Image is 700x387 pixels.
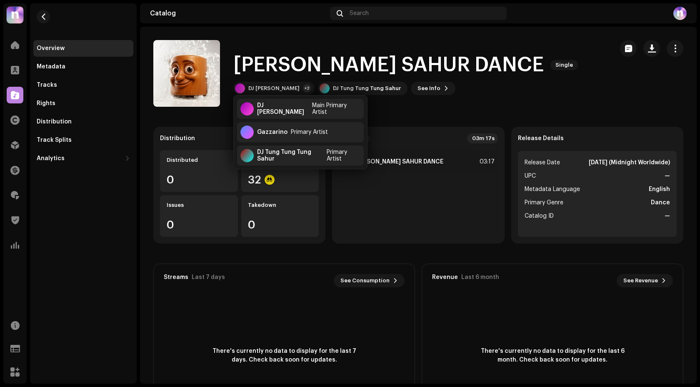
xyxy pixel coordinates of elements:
span: Search [350,10,369,17]
img: 39a81664-4ced-4598-a294-0293f18f6a76 [7,7,23,23]
div: 03m 17s [467,133,498,143]
button: See Consumption [334,274,405,287]
span: See Info [417,80,440,97]
div: Takedown [248,202,312,209]
span: There's currently no data to display for the last 6 month. Check back soon for updates. [477,347,627,364]
div: Distributed [167,157,231,163]
div: Last 7 days [192,274,225,281]
span: See Revenue [623,272,658,289]
div: Metadata [37,63,65,70]
div: Analytics [37,155,65,162]
strong: — [665,211,670,221]
div: Last 6 month [461,274,499,281]
strong: [DATE] (Midnight Worldwide) [589,158,670,168]
div: Tracks [37,82,57,88]
span: UPC [525,171,536,181]
div: DJ [PERSON_NAME] [257,102,309,116]
strong: Dance [651,198,670,208]
div: DJ Tung Tung Tung Sahur [333,85,401,92]
div: Main Primary Artist [312,102,360,116]
span: See Consumption [340,272,390,289]
div: +2 [303,84,311,93]
re-m-nav-item: Track Splits [33,132,133,148]
span: Catalog ID [525,211,554,221]
button: See Info [411,82,455,95]
img: fb3a13cb-4f38-44fa-8ed9-89aa9dfd3d17 [673,7,687,20]
div: Streams [164,274,188,281]
span: Release Date [525,158,560,168]
span: There's currently no data to display for the last 7 days. Check back soon for updates. [209,347,359,364]
div: Distribution [160,135,195,142]
button: See Revenue [617,274,673,287]
h1: [PERSON_NAME] SAHUR DANCE [233,52,544,78]
span: Single [550,60,578,70]
re-m-nav-item: Tracks [33,77,133,93]
div: Issues [167,202,231,209]
span: Primary Genre [525,198,563,208]
div: Distribution [37,118,72,125]
div: 03:17 [476,157,495,167]
div: DJ Tung Tung Tung Sahur [257,149,323,162]
re-m-nav-dropdown: Analytics [33,150,133,167]
strong: Release Details [518,135,564,142]
div: Primary Artist [291,129,328,136]
div: Primary Artist [327,149,360,162]
strong: English [649,184,670,194]
strong: — [665,171,670,181]
div: DJ [PERSON_NAME] [248,85,300,92]
re-m-nav-item: Overview [33,40,133,57]
div: Revenue [432,274,458,281]
div: Gazzarino [257,129,287,136]
span: Metadata Language [525,184,580,194]
re-m-nav-item: Metadata [33,58,133,75]
div: Catalog [150,10,327,17]
strong: [PERSON_NAME] SAHUR DANCE [354,158,443,165]
re-m-nav-item: Rights [33,95,133,112]
re-m-nav-item: Distribution [33,113,133,130]
div: Overview [37,45,65,52]
div: Track Splits [37,137,72,143]
div: Rights [37,100,55,107]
